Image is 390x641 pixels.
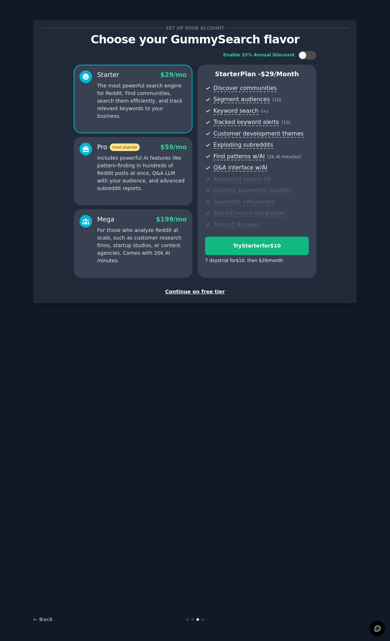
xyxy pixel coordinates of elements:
span: Q&A interface w/AI [213,164,267,172]
span: ( 10 ) [272,97,281,102]
div: Starter [97,70,119,79]
div: Continue on free tier [41,288,349,296]
div: Pro [97,143,140,152]
div: 7 days trial for $10 , then $ 29 /month [205,258,283,264]
span: Advanced search UI [213,176,270,183]
span: Slack/Discord integration [213,210,285,217]
span: Subreddit influencers [213,198,274,206]
span: Tracked keyword alerts [213,119,279,126]
span: Exploding subreddits [213,141,273,149]
p: The most powerful search engine for Reddit. Find communities, search them efficiently, and track ... [97,82,187,120]
span: Segment audiences [213,96,270,103]
span: ( 2k AI minutes ) [267,154,301,159]
p: Starter Plan - [205,70,309,79]
span: Customer development themes [213,130,304,138]
span: ( 10 ) [281,120,290,125]
p: Includes powerful AI features like pattern-finding in hundreds of Reddit posts at once, Q&A LLM w... [97,154,187,192]
span: $ 29 /month [261,70,299,78]
span: Set up your account [165,24,226,32]
div: Try Starter for $10 [205,242,308,250]
div: Enable 33% Annual Discount [223,52,295,59]
span: Content promotion insights [213,187,291,194]
p: Choose your GummySearch flavor [41,33,349,46]
span: $ 29 /mo [160,71,187,78]
span: ( ∞ ) [261,109,268,114]
span: Product Reviews [213,221,260,229]
span: Find patterns w/AI [213,153,265,160]
span: Keyword search [213,107,259,115]
a: ← Back [33,616,53,622]
span: Discover communities [213,85,277,92]
span: $ 199 /mo [156,216,187,223]
span: most popular [110,143,140,151]
p: For those who analyze Reddit at scale, such as customer research firms, startup studios, or conte... [97,227,187,264]
span: $ 59 /mo [160,143,187,151]
button: TryStarterfor$10 [205,237,309,255]
div: Mega [97,215,114,224]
